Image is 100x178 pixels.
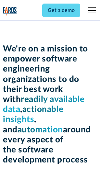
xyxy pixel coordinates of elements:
[3,7,17,16] img: Logo of the analytics and reporting company Faros.
[3,7,17,16] a: home
[3,105,64,124] span: actionable insights
[42,4,80,17] a: Get a demo
[84,3,97,18] div: menu
[18,126,63,134] span: automation
[3,44,97,165] h1: We're on a mission to empower software engineering organizations to do their best work with , , a...
[3,95,85,114] span: readily available data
